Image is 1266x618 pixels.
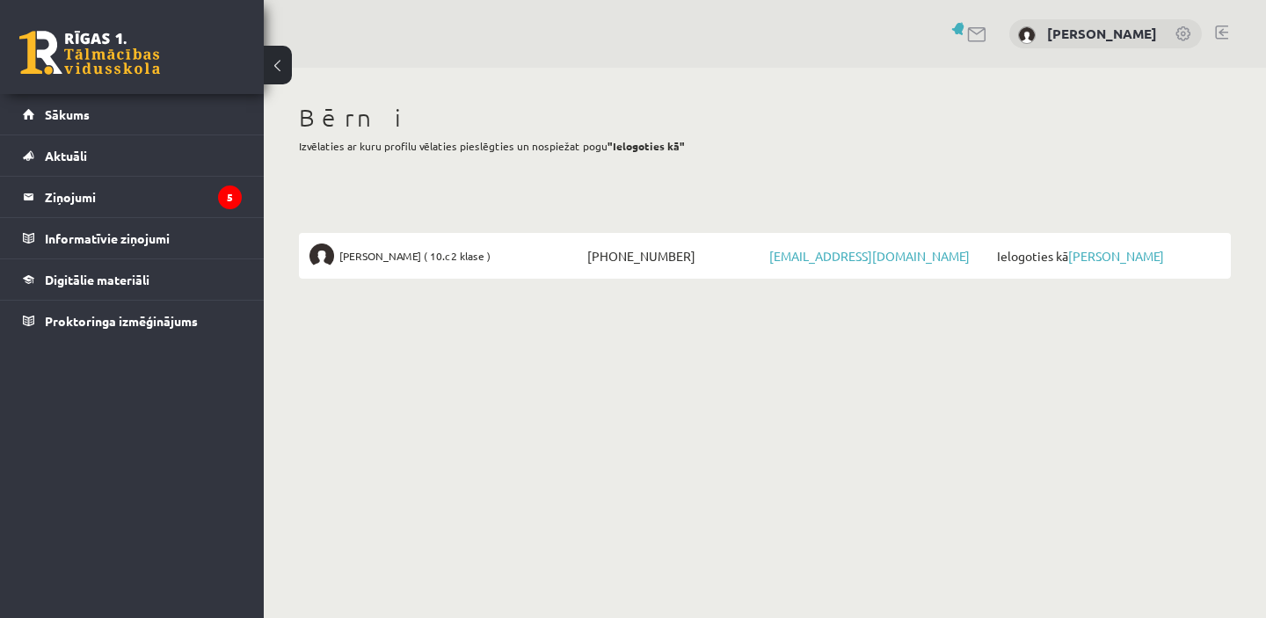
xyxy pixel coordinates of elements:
[45,106,90,122] span: Sākums
[45,313,198,329] span: Proktoringa izmēģinājums
[23,259,242,300] a: Digitālie materiāli
[19,31,160,75] a: Rīgas 1. Tālmācības vidusskola
[218,185,242,209] i: 5
[608,139,685,153] b: "Ielogoties kā"
[45,148,87,164] span: Aktuāli
[1018,26,1036,44] img: Olga Polibina
[299,138,1231,154] p: Izvēlaties ar kuru profilu vēlaties pieslēgties un nospiežat pogu
[1068,248,1164,264] a: [PERSON_NAME]
[1047,25,1157,42] a: [PERSON_NAME]
[769,248,970,264] a: [EMAIL_ADDRESS][DOMAIN_NAME]
[45,218,242,258] legend: Informatīvie ziņojumi
[45,177,242,217] legend: Ziņojumi
[299,103,1231,133] h1: Bērni
[339,244,491,268] span: [PERSON_NAME] ( 10.c2 klase )
[45,272,149,287] span: Digitālie materiāli
[23,301,242,341] a: Proktoringa izmēģinājums
[23,177,242,217] a: Ziņojumi5
[309,244,334,268] img: Aleksandrs Polibins
[993,244,1220,268] span: Ielogoties kā
[583,244,765,268] span: [PHONE_NUMBER]
[23,94,242,135] a: Sākums
[23,135,242,176] a: Aktuāli
[23,218,242,258] a: Informatīvie ziņojumi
